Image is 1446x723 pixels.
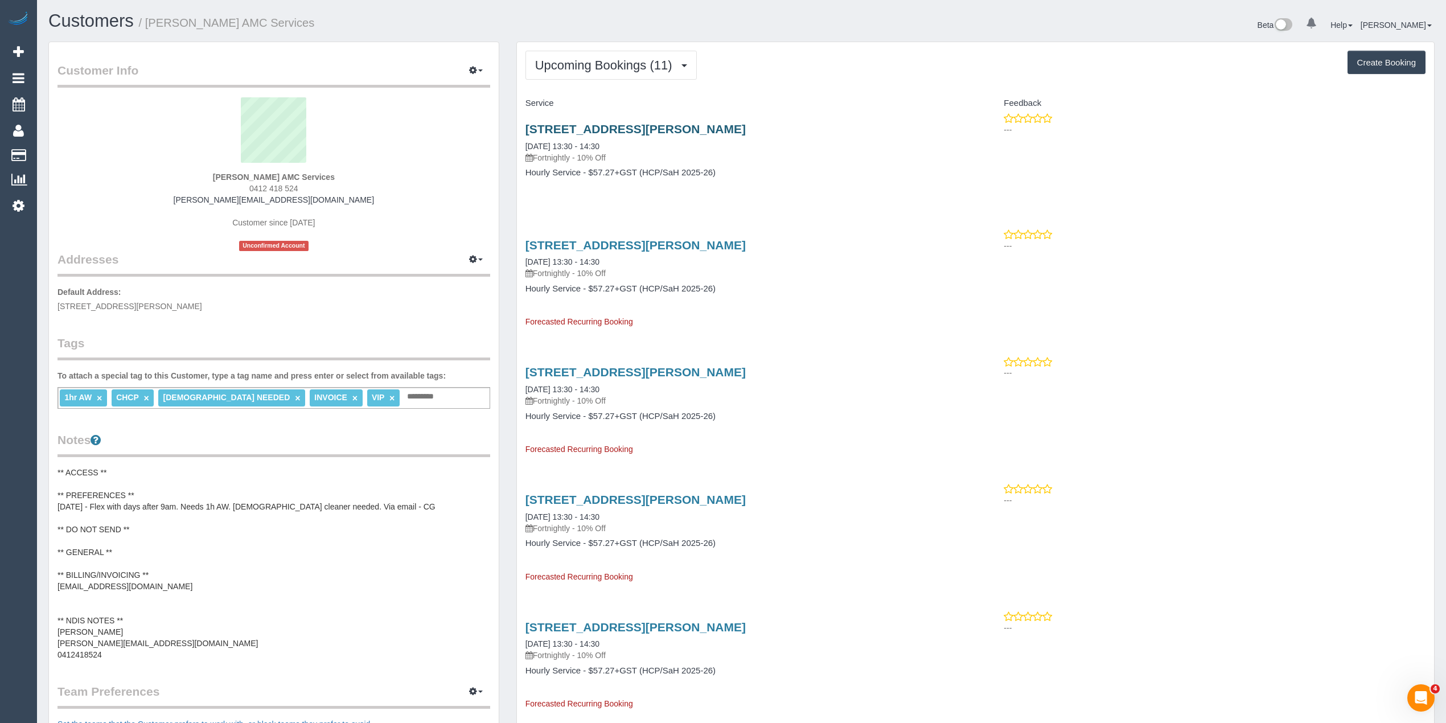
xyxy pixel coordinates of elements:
[372,393,384,402] span: VIP
[525,512,599,521] a: [DATE] 13:30 - 14:30
[525,168,967,178] h4: Hourly Service - $57.27+GST (HCP/SaH 2025-26)
[7,11,30,27] img: Automaid Logo
[232,218,315,227] span: Customer since [DATE]
[57,286,121,298] label: Default Address:
[116,393,138,402] span: CHCP
[525,142,599,151] a: [DATE] 13:30 - 14:30
[525,268,967,279] p: Fortnightly - 10% Off
[1361,20,1432,30] a: [PERSON_NAME]
[1274,18,1292,33] img: New interface
[57,467,490,660] pre: ** ACCESS ** ** PREFERENCES ** [DATE] - Flex with days after 9am. Needs 1h AW. [DEMOGRAPHIC_DATA]...
[525,284,967,294] h4: Hourly Service - $57.27+GST (HCP/SaH 2025-26)
[525,493,746,506] a: [STREET_ADDRESS][PERSON_NAME]
[525,385,599,394] a: [DATE] 13:30 - 14:30
[57,432,490,457] legend: Notes
[525,639,599,648] a: [DATE] 13:30 - 14:30
[1004,124,1426,135] p: ---
[174,195,374,204] a: [PERSON_NAME][EMAIL_ADDRESS][DOMAIN_NAME]
[525,666,967,676] h4: Hourly Service - $57.27+GST (HCP/SaH 2025-26)
[525,412,967,421] h4: Hourly Service - $57.27+GST (HCP/SaH 2025-26)
[1330,20,1353,30] a: Help
[525,572,633,581] span: Forecasted Recurring Booking
[57,335,490,360] legend: Tags
[64,393,92,402] span: 1hr AW
[1348,51,1426,75] button: Create Booking
[525,98,967,108] h4: Service
[525,395,967,406] p: Fortnightly - 10% Off
[525,539,967,548] h4: Hourly Service - $57.27+GST (HCP/SaH 2025-26)
[57,62,490,88] legend: Customer Info
[213,172,335,182] strong: [PERSON_NAME] AMC Services
[525,152,967,163] p: Fortnightly - 10% Off
[97,393,102,403] a: ×
[1004,495,1426,506] p: ---
[295,393,300,403] a: ×
[525,523,967,534] p: Fortnightly - 10% Off
[389,393,395,403] a: ×
[525,650,967,661] p: Fortnightly - 10% Off
[1004,240,1426,252] p: ---
[48,11,134,31] a: Customers
[57,302,202,311] span: [STREET_ADDRESS][PERSON_NAME]
[525,257,599,266] a: [DATE] 13:30 - 14:30
[1407,684,1435,712] iframe: Intercom live chat
[1004,367,1426,379] p: ---
[57,683,490,709] legend: Team Preferences
[525,365,746,379] a: [STREET_ADDRESS][PERSON_NAME]
[535,58,678,72] span: Upcoming Bookings (11)
[525,621,746,634] a: [STREET_ADDRESS][PERSON_NAME]
[525,445,633,454] span: Forecasted Recurring Booking
[984,98,1426,108] h4: Feedback
[525,239,746,252] a: [STREET_ADDRESS][PERSON_NAME]
[1258,20,1293,30] a: Beta
[57,370,446,381] label: To attach a special tag to this Customer, type a tag name and press enter or select from availabl...
[352,393,358,403] a: ×
[1431,684,1440,693] span: 4
[1004,622,1426,634] p: ---
[239,241,309,250] span: Unconfirmed Account
[525,317,633,326] span: Forecasted Recurring Booking
[139,17,315,29] small: / [PERSON_NAME] AMC Services
[525,122,746,135] a: [STREET_ADDRESS][PERSON_NAME]
[249,184,298,193] span: 0412 418 524
[525,699,633,708] span: Forecasted Recurring Booking
[143,393,149,403] a: ×
[525,51,697,80] button: Upcoming Bookings (11)
[163,393,290,402] span: [DEMOGRAPHIC_DATA] NEEDED
[314,393,347,402] span: INVOICE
